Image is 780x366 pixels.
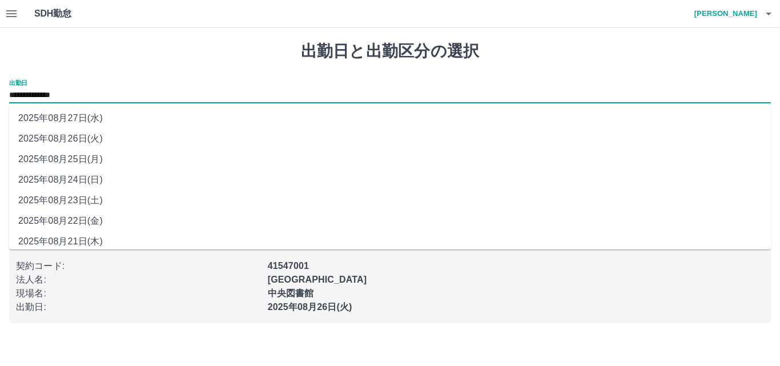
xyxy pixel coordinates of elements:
[9,78,27,87] label: 出勤日
[9,149,771,170] li: 2025年08月25日(月)
[9,190,771,211] li: 2025年08月23日(土)
[268,275,367,284] b: [GEOGRAPHIC_DATA]
[16,259,261,273] p: 契約コード :
[16,287,261,300] p: 現場名 :
[268,261,309,271] b: 41547001
[9,42,771,61] h1: 出勤日と出勤区分の選択
[9,170,771,190] li: 2025年08月24日(日)
[9,231,771,252] li: 2025年08月21日(木)
[9,128,771,149] li: 2025年08月26日(火)
[16,300,261,314] p: 出勤日 :
[16,273,261,287] p: 法人名 :
[268,302,352,312] b: 2025年08月26日(火)
[9,211,771,231] li: 2025年08月22日(金)
[268,288,314,298] b: 中央図書館
[9,108,771,128] li: 2025年08月27日(水)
